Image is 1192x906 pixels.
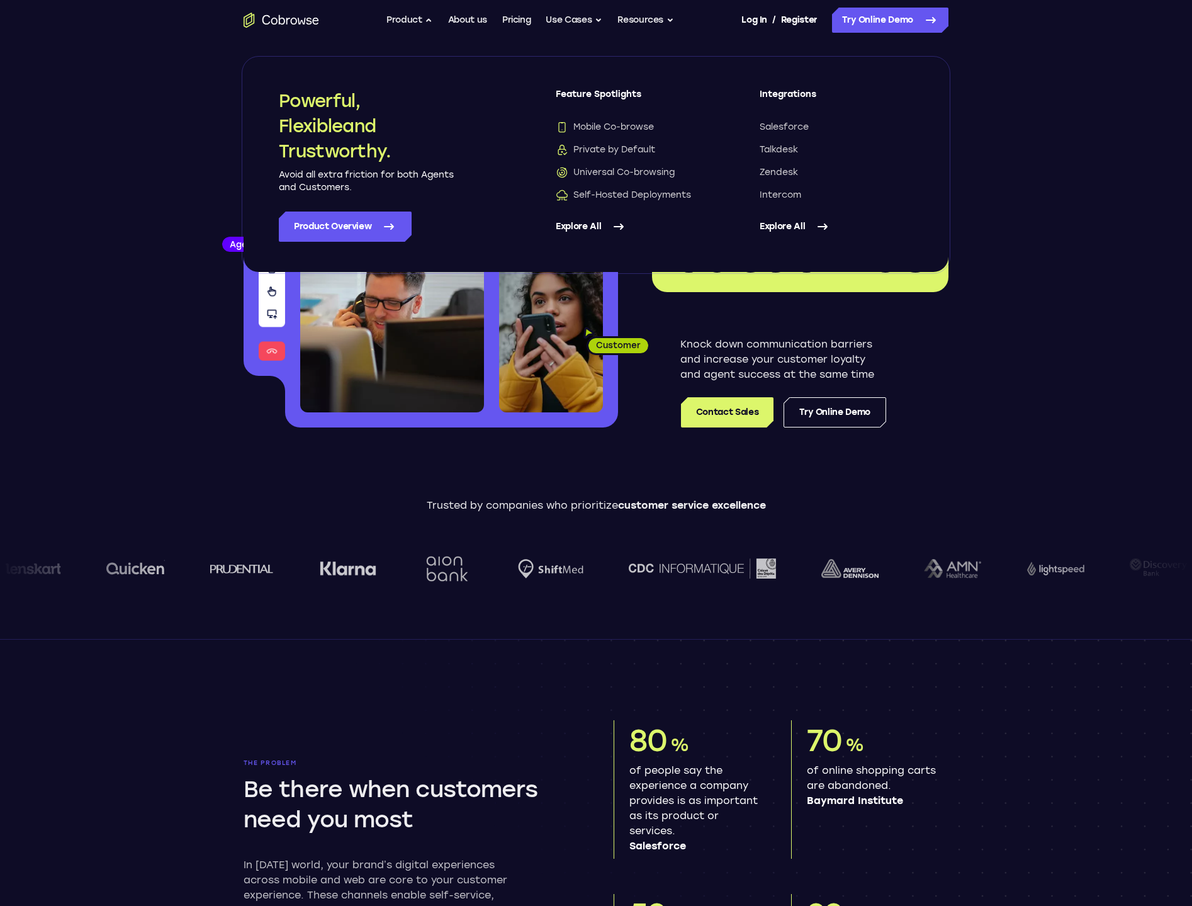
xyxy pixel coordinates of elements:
[772,13,776,28] span: /
[556,189,691,201] span: Self-Hosted Deployments
[629,763,761,854] p: of people say the experience a company provides is as important as its product or services.
[807,793,938,808] span: Baymard Institute
[556,121,709,133] a: Mobile Co-browseMobile Co-browse
[556,144,568,156] img: Private by Default
[680,337,886,382] p: Knock down communication barriers and increase your customer loyalty and agent success at the sam...
[556,189,709,201] a: Self-Hosted DeploymentsSelf-Hosted Deployments
[670,734,689,756] span: %
[556,166,568,179] img: Universal Co-browsing
[556,166,675,179] span: Universal Co-browsing
[832,8,948,33] a: Try Online Demo
[760,144,798,156] span: Talkdesk
[681,397,773,428] a: Contact Sales
[386,8,433,33] button: Product
[518,559,583,579] img: Shiftmed
[279,88,455,164] h2: Powerful, Flexible and Trustworthy.
[821,559,879,578] img: avery-dennison
[502,8,531,33] a: Pricing
[760,166,798,179] span: Zendesk
[760,121,809,133] span: Salesforce
[629,558,776,578] img: CDC Informatique
[924,559,981,579] img: AMN Healthcare
[845,734,863,756] span: %
[807,722,842,759] span: 70
[320,561,376,576] img: Klarna
[760,189,801,201] span: Intercom
[546,8,602,33] button: Use Cases
[210,563,274,574] img: prudential
[741,8,767,33] a: Log In
[760,166,913,179] a: Zendesk
[781,8,818,33] a: Register
[556,121,568,133] img: Mobile Co-browse
[556,189,568,201] img: Self-Hosted Deployments
[784,397,886,428] a: Try Online Demo
[618,499,766,511] span: customer service excellence
[807,763,938,808] p: of online shopping carts are abandoned.
[448,8,487,33] a: About us
[556,121,654,133] span: Mobile Co-browse
[556,166,709,179] a: Universal Co-browsingUniversal Co-browsing
[556,212,709,242] a: Explore All
[760,212,913,242] a: Explore All
[244,759,578,767] p: The problem
[244,13,319,28] a: Go to the home page
[760,121,913,133] a: Salesforce
[556,144,655,156] span: Private by Default
[422,543,473,594] img: Aion Bank
[499,263,603,412] img: A customer holding their phone
[760,189,913,201] a: Intercom
[279,212,412,242] a: Product Overview
[617,8,674,33] button: Resources
[279,169,455,194] p: Avoid all extra friction for both Agents and Customers.
[556,88,709,111] span: Feature Spotlights
[629,839,761,854] span: Salesforce
[300,188,484,412] img: A customer support agent talking on the phone
[760,144,913,156] a: Talkdesk
[629,722,667,759] span: 80
[760,88,913,111] span: Integrations
[244,774,573,835] h2: Be there when customers need you most
[556,144,709,156] a: Private by DefaultPrivate by Default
